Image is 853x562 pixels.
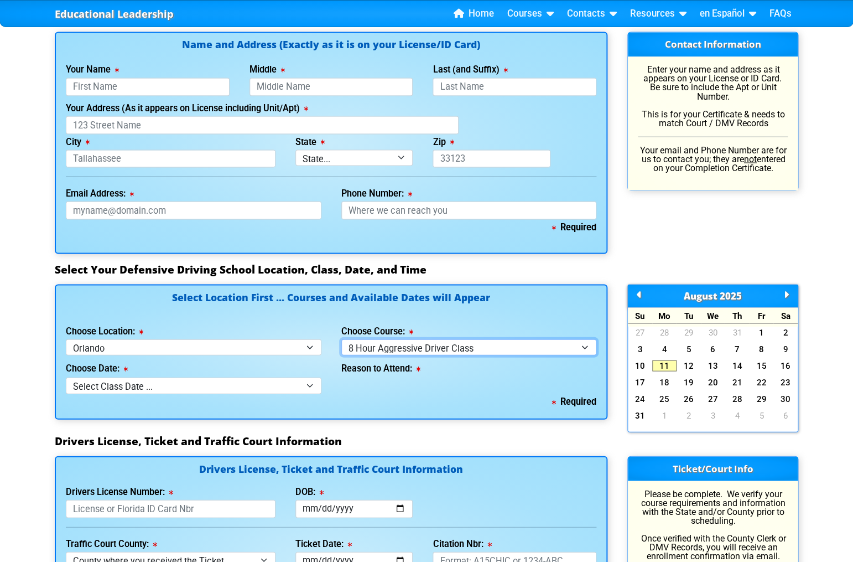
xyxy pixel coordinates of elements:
a: FAQs [765,6,796,22]
a: 26 [677,393,701,404]
label: Last (and Suffix) [433,65,507,74]
h4: Drivers License, Ticket and Traffic Court Information [66,464,596,476]
a: 29 [677,327,701,338]
input: 123 Street Name [66,116,459,134]
span: 2025 [720,289,742,302]
div: Su [628,307,652,323]
a: 22 [749,377,773,388]
label: Choose Course: [341,327,413,336]
a: 2 [677,410,701,421]
label: Your Address (As it appears on License including Unit/Apt) [66,104,308,112]
h4: Name and Address (Exactly as it is on your License/ID Card) [66,40,596,49]
a: 28 [725,393,749,404]
label: Reason to Attend: [341,364,420,373]
div: Sa [773,307,798,323]
input: Last Name [433,78,596,96]
label: Choose Location: [66,327,143,336]
a: 31 [628,410,652,421]
a: 4 [725,410,749,421]
a: 10 [628,360,652,371]
a: 29 [749,393,773,404]
a: 30 [701,327,725,338]
label: DOB: [295,487,324,496]
h3: Select Your Defensive Driving School Location, Class, Date, and Time [55,262,798,276]
a: 20 [701,377,725,388]
input: License or Florida ID Card Nbr [66,499,275,518]
a: 28 [652,327,677,338]
label: Ticket Date: [295,539,352,548]
input: Tallahassee [66,149,275,168]
div: Fr [749,307,773,323]
p: Your email and Phone Number are for us to contact you; they are entered on your Completion Certif... [638,146,788,172]
b: Required [552,221,596,232]
label: Middle [249,65,285,74]
label: Choose Date: [66,364,128,373]
input: myname@domain.com [66,201,321,219]
a: 8 [749,343,773,354]
a: 5 [677,343,701,354]
a: 4 [652,343,677,354]
label: Zip [433,137,454,146]
a: 21 [725,377,749,388]
a: 19 [677,377,701,388]
input: 33123 [433,149,550,168]
input: Where we can reach you [341,201,597,219]
a: Contacts [563,6,621,22]
span: August [684,289,717,302]
input: Middle Name [249,78,413,96]
a: 14 [725,360,749,371]
a: 15 [749,360,773,371]
a: 9 [773,343,798,354]
a: 23 [773,377,798,388]
a: 1 [652,410,677,421]
a: en Español [695,6,761,22]
h3: Contact Information [628,32,798,56]
a: 11 [652,360,677,371]
a: 25 [652,393,677,404]
input: mm/dd/yyyy [295,499,413,518]
label: Traffic Court County: [66,539,157,548]
h3: Drivers License, Ticket and Traffic Court Information [55,434,798,447]
a: 18 [652,377,677,388]
a: 30 [773,393,798,404]
a: 17 [628,377,652,388]
a: 1 [749,327,773,338]
h3: Ticket/Court Info [628,456,798,481]
div: Mo [652,307,677,323]
a: Resources [626,6,691,22]
a: 16 [773,360,798,371]
label: Phone Number: [341,189,412,198]
a: 5 [749,410,773,421]
a: 27 [628,327,652,338]
label: Citation Nbr: [433,539,491,548]
a: 31 [725,327,749,338]
u: not [744,153,757,164]
label: Your Name [66,65,119,74]
input: First Name [66,78,230,96]
a: 12 [677,360,701,371]
a: 3 [701,410,725,421]
a: Courses [503,6,558,22]
a: 13 [701,360,725,371]
a: 27 [701,393,725,404]
a: Educational Leadership [55,5,174,23]
h4: Select Location First ... Courses and Available Dates will Appear [66,292,596,315]
div: Tu [677,307,701,323]
label: Email Address: [66,189,134,198]
a: Home [449,6,498,22]
div: Th [725,307,749,323]
label: City [66,137,90,146]
div: We [701,307,725,323]
a: 7 [725,343,749,354]
b: Required [552,396,596,406]
a: 6 [773,410,798,421]
p: Enter your name and address as it appears on your License or ID Card. Be sure to include the Apt ... [638,65,788,127]
a: 6 [701,343,725,354]
a: 2 [773,327,798,338]
label: Drivers License Number: [66,487,173,496]
a: 24 [628,393,652,404]
a: 3 [628,343,652,354]
label: State [295,137,325,146]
